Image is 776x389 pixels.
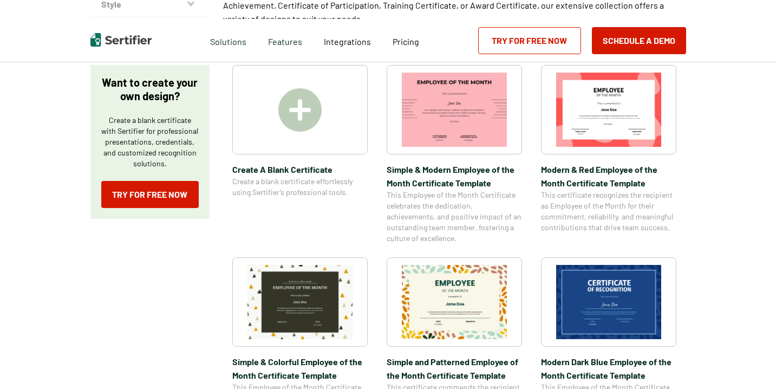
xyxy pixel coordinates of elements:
img: Create A Blank Certificate [278,88,322,132]
span: Modern & Red Employee of the Month Certificate Template [541,163,676,190]
img: Modern & Red Employee of the Month Certificate Template [556,73,661,147]
span: Features [268,34,302,47]
span: Simple & Modern Employee of the Month Certificate Template [387,163,522,190]
span: Simple and Patterned Employee of the Month Certificate Template [387,355,522,382]
img: Simple & Colorful Employee of the Month Certificate Template [247,265,353,339]
button: Schedule a Demo [592,27,686,54]
span: Create a blank certificate effortlessly using Sertifier’s professional tools. [232,176,368,198]
img: Simple & Modern Employee of the Month Certificate Template [402,73,507,147]
img: Modern Dark Blue Employee of the Month Certificate Template [556,265,661,339]
img: Sertifier | Digital Credentialing Platform [90,33,152,47]
a: Modern & Red Employee of the Month Certificate TemplateModern & Red Employee of the Month Certifi... [541,65,676,244]
a: Simple & Modern Employee of the Month Certificate TemplateSimple & Modern Employee of the Month C... [387,65,522,244]
span: This certificate recognizes the recipient as Employee of the Month for their commitment, reliabil... [541,190,676,233]
span: Modern Dark Blue Employee of the Month Certificate Template [541,355,676,382]
a: Pricing [393,34,419,47]
span: Solutions [210,34,246,47]
img: Simple and Patterned Employee of the Month Certificate Template [402,265,507,339]
span: Create A Blank Certificate [232,163,368,176]
p: Want to create your own design? [101,76,199,103]
span: Pricing [393,36,419,47]
a: Try for Free Now [478,27,581,54]
a: Try for Free Now [101,181,199,208]
button: Color [90,17,210,43]
p: Create a blank certificate with Sertifier for professional presentations, credentials, and custom... [101,115,199,169]
span: Simple & Colorful Employee of the Month Certificate Template [232,355,368,382]
span: Integrations [324,36,371,47]
a: Integrations [324,34,371,47]
span: This Employee of the Month Certificate celebrates the dedication, achievements, and positive impa... [387,190,522,244]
